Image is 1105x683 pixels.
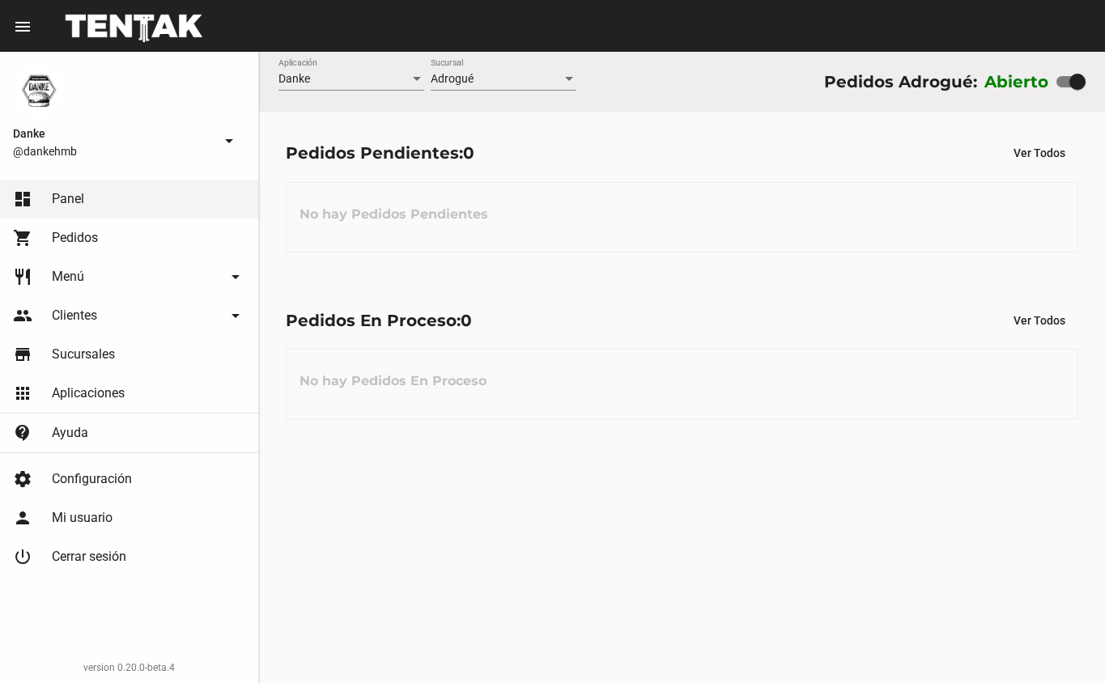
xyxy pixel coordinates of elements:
span: Mi usuario [52,510,113,526]
span: Cerrar sesión [52,549,126,565]
button: Ver Todos [1001,138,1078,168]
div: Pedidos Pendientes: [286,140,474,166]
span: Menú [52,269,84,285]
mat-icon: people [13,306,32,325]
span: 0 [461,311,472,330]
mat-icon: arrow_drop_down [226,306,245,325]
mat-icon: contact_support [13,423,32,443]
mat-icon: apps [13,384,32,403]
h3: No hay Pedidos En Proceso [287,357,499,405]
mat-icon: arrow_drop_down [226,267,245,286]
span: Ver Todos [1014,146,1065,159]
div: Pedidos En Proceso: [286,308,472,333]
h3: No hay Pedidos Pendientes [287,190,501,239]
mat-icon: power_settings_new [13,547,32,566]
span: Adrogué [431,72,474,85]
label: Abierto [984,69,1049,95]
span: Clientes [52,308,97,324]
span: Pedidos [52,230,98,246]
span: Configuración [52,471,132,487]
button: Ver Todos [1001,306,1078,335]
mat-icon: dashboard [13,189,32,209]
div: version 0.20.0-beta.4 [13,660,245,676]
img: 1d4517d0-56da-456b-81f5-6111ccf01445.png [13,65,65,117]
span: Danke [13,124,213,143]
mat-icon: restaurant [13,267,32,286]
mat-icon: arrow_drop_down [219,131,239,151]
span: Danke [278,72,310,85]
div: Pedidos Adrogué: [824,69,977,95]
mat-icon: menu [13,17,32,36]
mat-icon: person [13,508,32,528]
mat-icon: store [13,345,32,364]
span: 0 [463,143,474,163]
span: @dankehmb [13,143,213,159]
mat-icon: settings [13,469,32,489]
iframe: chat widget [1037,618,1089,667]
span: Ayuda [52,425,88,441]
span: Aplicaciones [52,385,125,401]
span: Panel [52,191,84,207]
mat-icon: shopping_cart [13,228,32,248]
span: Sucursales [52,346,115,363]
span: Ver Todos [1014,314,1065,327]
